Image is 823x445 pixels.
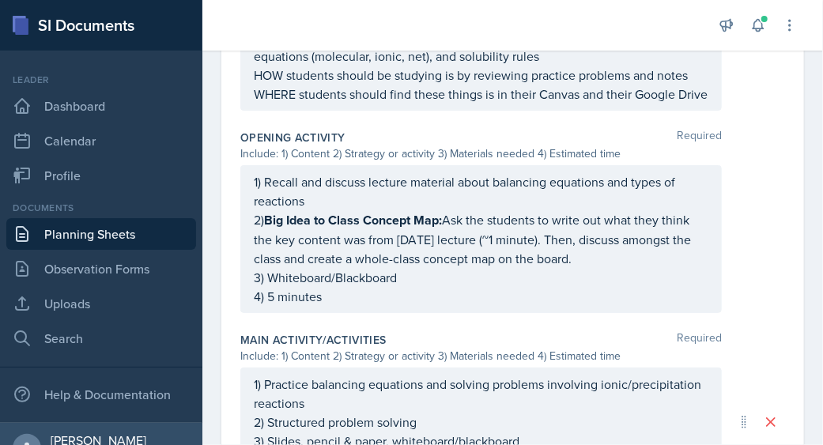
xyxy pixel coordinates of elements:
div: Documents [6,201,196,215]
a: Profile [6,160,196,191]
p: 1) Practice balancing equations and solving problems involving ionic/precipitation reactions [254,375,708,413]
div: Leader [6,73,196,87]
div: Include: 1) Content 2) Strategy or activity 3) Materials needed 4) Estimated time [240,348,722,364]
label: Opening Activity [240,130,345,145]
p: 2) Structured problem solving [254,413,708,432]
p: 2) Ask the students to write out what they think the key content was from [DATE] lecture (~1 minu... [254,210,708,268]
div: Include: 1) Content 2) Strategy or activity 3) Materials needed 4) Estimated time [240,145,722,162]
a: Calendar [6,125,196,157]
a: Observation Forms [6,253,196,285]
a: Planning Sheets [6,218,196,250]
a: Dashboard [6,90,196,122]
a: Uploads [6,288,196,319]
p: 1) Recall and discuss lecture material about balancing equations and types of reactions [254,172,708,210]
span: Required [677,332,722,348]
span: Required [677,130,722,145]
p: HOW students should be studying is by reviewing practice problems and notes [254,66,708,85]
a: Search [6,322,196,354]
p: 4) 5 minutes [254,287,708,306]
div: Help & Documentation [6,379,196,410]
p: WHERE students should find these things is in their Canvas and their Google Drive [254,85,708,104]
p: 3) Whiteboard/Blackboard [254,268,708,287]
strong: Big Idea to Class Concept Map: [264,211,442,229]
label: Main Activity/Activities [240,332,386,348]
